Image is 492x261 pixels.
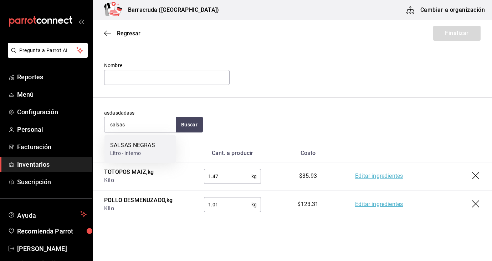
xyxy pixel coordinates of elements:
div: Litro - Interno [110,150,155,157]
input: 0 [204,197,251,212]
div: POLLO DESMENUZADO , kg [104,196,181,205]
button: Buscar [176,117,203,132]
label: Nombre [104,63,230,68]
div: TOTOPOS MAIZ , kg [104,168,181,176]
input: 0 [204,169,251,184]
h3: Barracruda ([GEOGRAPHIC_DATA]) [122,6,219,14]
div: Kilo [104,176,181,185]
span: [PERSON_NAME] [17,244,87,254]
span: Pregunta a Parrot AI [19,47,77,54]
span: Regresar [117,30,140,37]
a: Editar ingredientes [355,172,403,181]
span: Reportes [17,72,87,82]
div: SALSAS NEGRAS [110,141,155,150]
a: Pregunta a Parrot AI [5,52,88,59]
div: kg [204,197,261,212]
span: $35.93 [299,172,317,179]
th: Insumo [93,144,193,162]
span: Recomienda Parrot [17,226,87,236]
div: kg [204,169,261,184]
th: Costo [272,144,344,162]
div: Kilo [104,205,181,213]
button: Regresar [104,30,140,37]
div: asdasdadass [104,109,203,132]
span: $123.31 [297,201,318,207]
th: Cant. a producir [193,144,272,162]
a: Editar ingredientes [355,200,403,209]
span: Inventarios [17,160,87,169]
span: Personal [17,125,87,134]
span: Ayuda [17,210,77,219]
input: Buscar insumo [104,117,176,132]
span: Menú [17,90,87,99]
button: open_drawer_menu [78,19,84,24]
span: Configuración [17,107,87,117]
span: Facturación [17,142,87,152]
span: Suscripción [17,177,87,187]
button: Pregunta a Parrot AI [8,43,88,58]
